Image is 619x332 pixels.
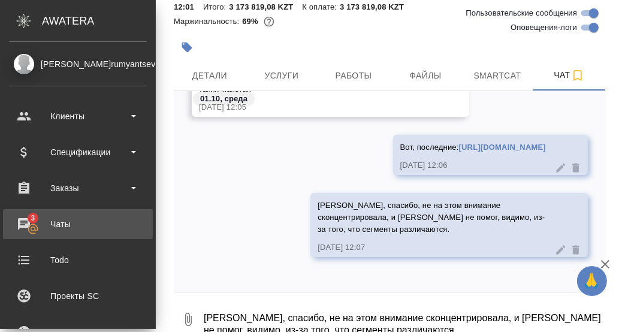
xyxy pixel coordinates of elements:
[577,266,607,296] button: 🙏
[400,143,546,152] span: Вот, последние:
[9,251,147,269] div: Todo
[541,68,598,83] span: Чат
[397,68,454,83] span: Файлы
[469,68,526,83] span: Smartcat
[229,2,302,11] p: 3 173 819,08 KZT
[302,2,340,11] p: К оплате:
[9,107,147,125] div: Клиенты
[242,17,261,26] p: 69%
[9,179,147,197] div: Заказы
[511,22,577,34] span: Оповещения-логи
[9,215,147,233] div: Чаты
[340,2,413,11] p: 3 173 819,08 KZT
[200,93,247,105] p: 01.10, среда
[174,17,242,26] p: Маржинальность:
[459,143,546,152] a: [URL][DOMAIN_NAME]
[400,159,546,171] div: [DATE] 12:06
[42,9,156,33] div: AWATERA
[253,68,310,83] span: Услуги
[3,209,153,239] a: 3Чаты
[318,242,546,253] div: [DATE] 12:07
[3,281,153,311] a: Проекты SC
[9,143,147,161] div: Спецификации
[23,212,42,224] span: 3
[203,2,229,11] p: Итого:
[325,68,382,83] span: Работы
[466,7,577,19] span: Пользовательские сообщения
[9,287,147,305] div: Проекты SC
[3,245,153,275] a: Todo
[582,268,602,294] span: 🙏
[174,34,200,61] button: Добавить тэг
[181,68,238,83] span: Детали
[318,201,545,234] span: [PERSON_NAME], спасибо, не на этом внимание сконцентрировала, и [PERSON_NAME] не помог, видимо, и...
[9,58,147,71] div: [PERSON_NAME]rumyantseva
